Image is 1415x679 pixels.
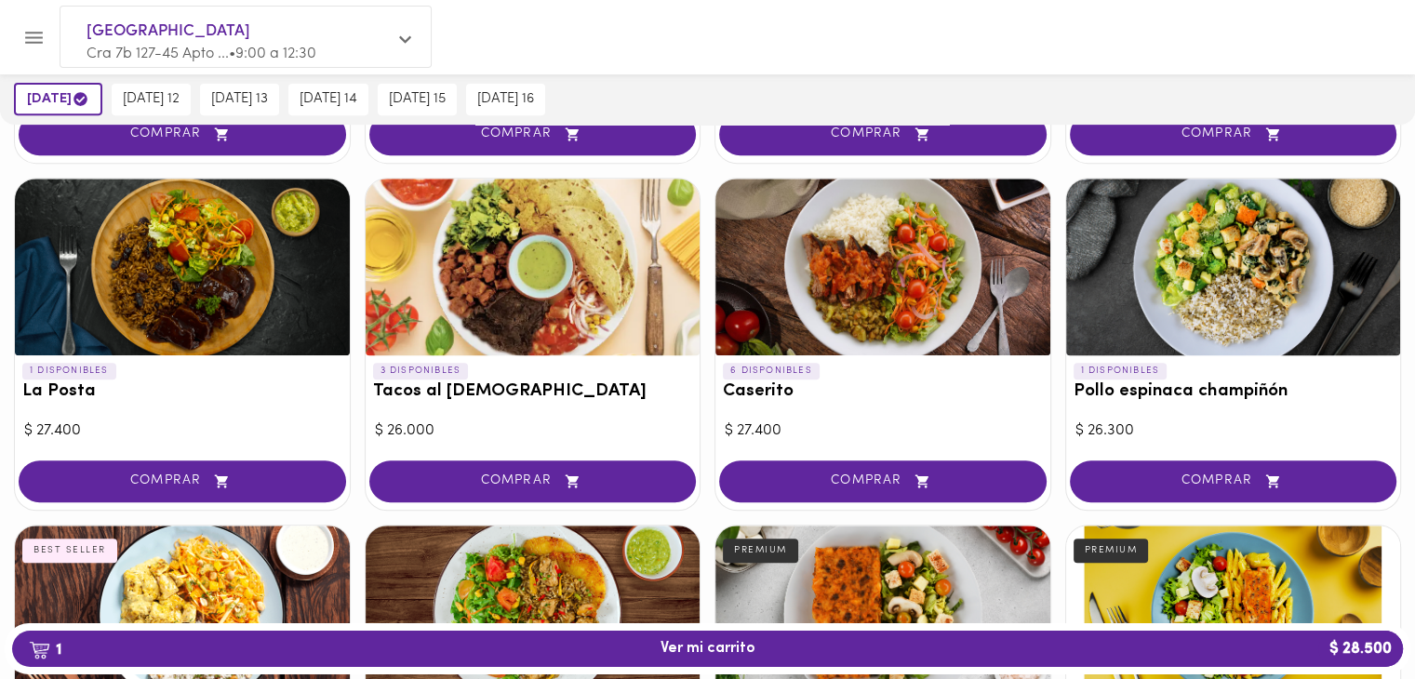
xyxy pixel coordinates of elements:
[1070,113,1397,155] button: COMPRAR
[123,91,180,108] span: [DATE] 12
[723,382,1043,402] h3: Caserito
[1066,179,1401,355] div: Pollo espinaca champiñón
[1093,473,1374,489] span: COMPRAR
[200,84,279,115] button: [DATE] 13
[12,631,1403,667] button: 1Ver mi carrito$ 28.500
[87,47,316,61] span: Cra 7b 127-45 Apto ... • 9:00 a 12:30
[27,90,89,108] span: [DATE]
[112,84,191,115] button: [DATE] 12
[18,637,73,661] b: 1
[15,179,350,355] div: La Posta
[14,83,102,115] button: [DATE]
[1074,539,1149,563] div: PREMIUM
[661,640,755,658] span: Ver mi carrito
[1074,382,1394,402] h3: Pollo espinaca champiñón
[288,84,368,115] button: [DATE] 14
[1074,363,1168,379] p: 1 DISPONIBLES
[742,126,1023,142] span: COMPRAR
[742,473,1023,489] span: COMPRAR
[378,84,457,115] button: [DATE] 15
[1075,420,1392,442] div: $ 26.300
[375,420,691,442] div: $ 26.000
[366,179,701,355] div: Tacos al Pastor
[29,641,50,659] img: cart.png
[19,460,346,502] button: COMPRAR
[719,113,1047,155] button: COMPRAR
[1070,460,1397,502] button: COMPRAR
[466,84,545,115] button: [DATE] 16
[393,473,674,489] span: COMPRAR
[373,382,693,402] h3: Tacos al [DEMOGRAPHIC_DATA]
[369,460,697,502] button: COMPRAR
[211,91,268,108] span: [DATE] 13
[11,15,57,60] button: Menu
[19,113,346,155] button: COMPRAR
[1307,571,1396,660] iframe: Messagebird Livechat Widget
[1093,126,1374,142] span: COMPRAR
[719,460,1047,502] button: COMPRAR
[725,420,1041,442] div: $ 27.400
[369,113,697,155] button: COMPRAR
[389,91,446,108] span: [DATE] 15
[22,539,117,563] div: BEST SELLER
[393,126,674,142] span: COMPRAR
[373,363,469,379] p: 3 DISPONIBLES
[24,420,340,442] div: $ 27.400
[300,91,357,108] span: [DATE] 14
[22,363,116,379] p: 1 DISPONIBLES
[42,126,323,142] span: COMPRAR
[723,539,798,563] div: PREMIUM
[22,382,342,402] h3: La Posta
[87,20,386,44] span: [GEOGRAPHIC_DATA]
[715,179,1050,355] div: Caserito
[42,473,323,489] span: COMPRAR
[477,91,534,108] span: [DATE] 16
[723,363,820,379] p: 6 DISPONIBLES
